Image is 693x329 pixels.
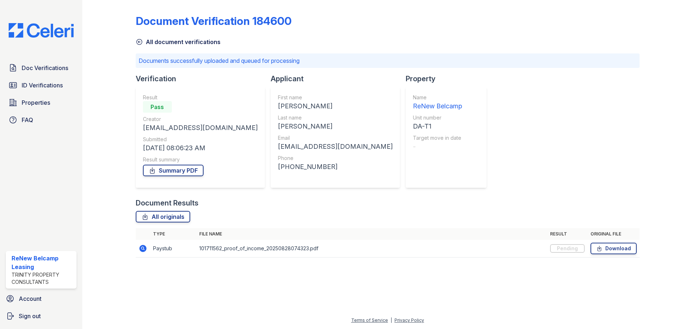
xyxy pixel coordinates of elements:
a: ID Verifications [6,78,77,92]
div: Document Results [136,198,199,208]
a: FAQ [6,113,77,127]
a: Account [3,291,79,306]
a: Doc Verifications [6,61,77,75]
span: Sign out [19,312,41,320]
td: 101711562_proof_of_income_20250828074323.pdf [196,240,547,257]
div: Name [413,94,462,101]
div: DA-T1 [413,121,462,131]
div: First name [278,94,393,101]
div: Creator [143,116,258,123]
div: Trinity Property Consultants [12,271,74,286]
p: Documents successfully uploaded and queued for processing [139,56,637,65]
div: Result [143,94,258,101]
div: Property [406,74,492,84]
a: Download [590,243,637,254]
div: Unit number [413,114,462,121]
span: Properties [22,98,50,107]
th: Result [547,228,588,240]
div: Verification [136,74,271,84]
div: Result summary [143,156,258,163]
a: Properties [6,95,77,110]
div: ReNew Belcamp [413,101,462,111]
div: Pass [143,101,172,113]
a: Summary PDF [143,165,204,176]
div: [DATE] 08:06:23 AM [143,143,258,153]
a: All document verifications [136,38,221,46]
td: Paystub [150,240,196,257]
div: | [391,317,392,323]
div: [PERSON_NAME] [278,101,393,111]
div: Pending [550,244,585,253]
div: [EMAIL_ADDRESS][DOMAIN_NAME] [143,123,258,133]
span: ID Verifications [22,81,63,90]
div: Document Verification 184600 [136,14,292,27]
a: All originals [136,211,190,222]
div: ReNew Belcamp Leasing [12,254,74,271]
img: CE_Logo_Blue-a8612792a0a2168367f1c8372b55b34899dd931a85d93a1a3d3e32e68fde9ad4.png [3,23,79,38]
th: File name [196,228,547,240]
div: Target move in date [413,134,462,142]
div: [PHONE_NUMBER] [278,162,393,172]
a: Sign out [3,309,79,323]
div: Applicant [271,74,406,84]
div: Email [278,134,393,142]
span: Account [19,294,42,303]
span: FAQ [22,116,33,124]
div: [PERSON_NAME] [278,121,393,131]
div: Last name [278,114,393,121]
span: Doc Verifications [22,64,68,72]
div: Phone [278,155,393,162]
a: Name ReNew Belcamp [413,94,462,111]
th: Type [150,228,196,240]
a: Privacy Policy [395,317,424,323]
th: Original file [588,228,640,240]
a: Terms of Service [351,317,388,323]
div: [EMAIL_ADDRESS][DOMAIN_NAME] [278,142,393,152]
div: - [413,142,462,152]
div: Submitted [143,136,258,143]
